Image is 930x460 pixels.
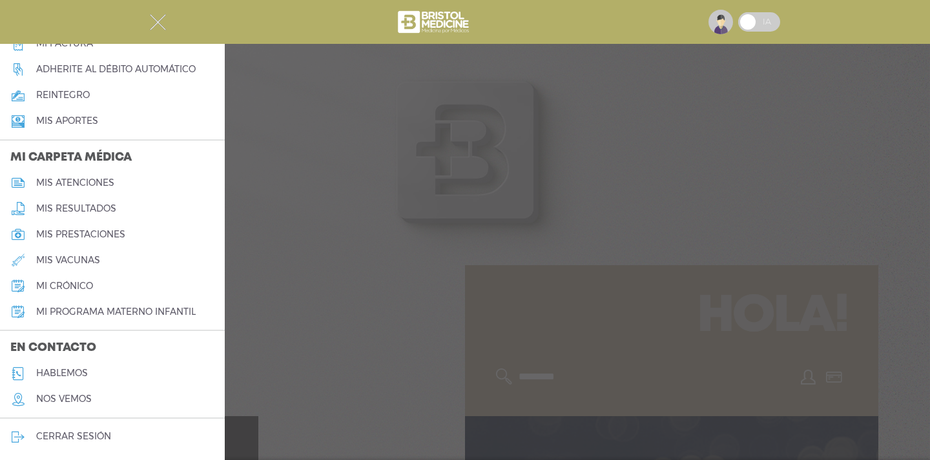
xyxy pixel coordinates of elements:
[150,14,166,30] img: Cober_menu-close-white.svg
[36,255,100,266] h5: mis vacunas
[396,6,473,37] img: bristol-medicine-blanco.png
[36,203,116,214] h5: mis resultados
[36,306,196,317] h5: mi programa materno infantil
[708,10,733,34] img: profile-placeholder.svg
[36,394,92,405] h5: nos vemos
[36,431,111,442] h5: cerrar sesión
[36,368,88,379] h5: hablemos
[36,38,93,49] h5: Mi factura
[36,229,125,240] h5: mis prestaciones
[36,281,93,292] h5: mi crónico
[36,64,196,75] h5: Adherite al débito automático
[36,90,90,101] h5: reintegro
[36,177,114,188] h5: mis atenciones
[36,115,98,126] h5: Mis aportes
